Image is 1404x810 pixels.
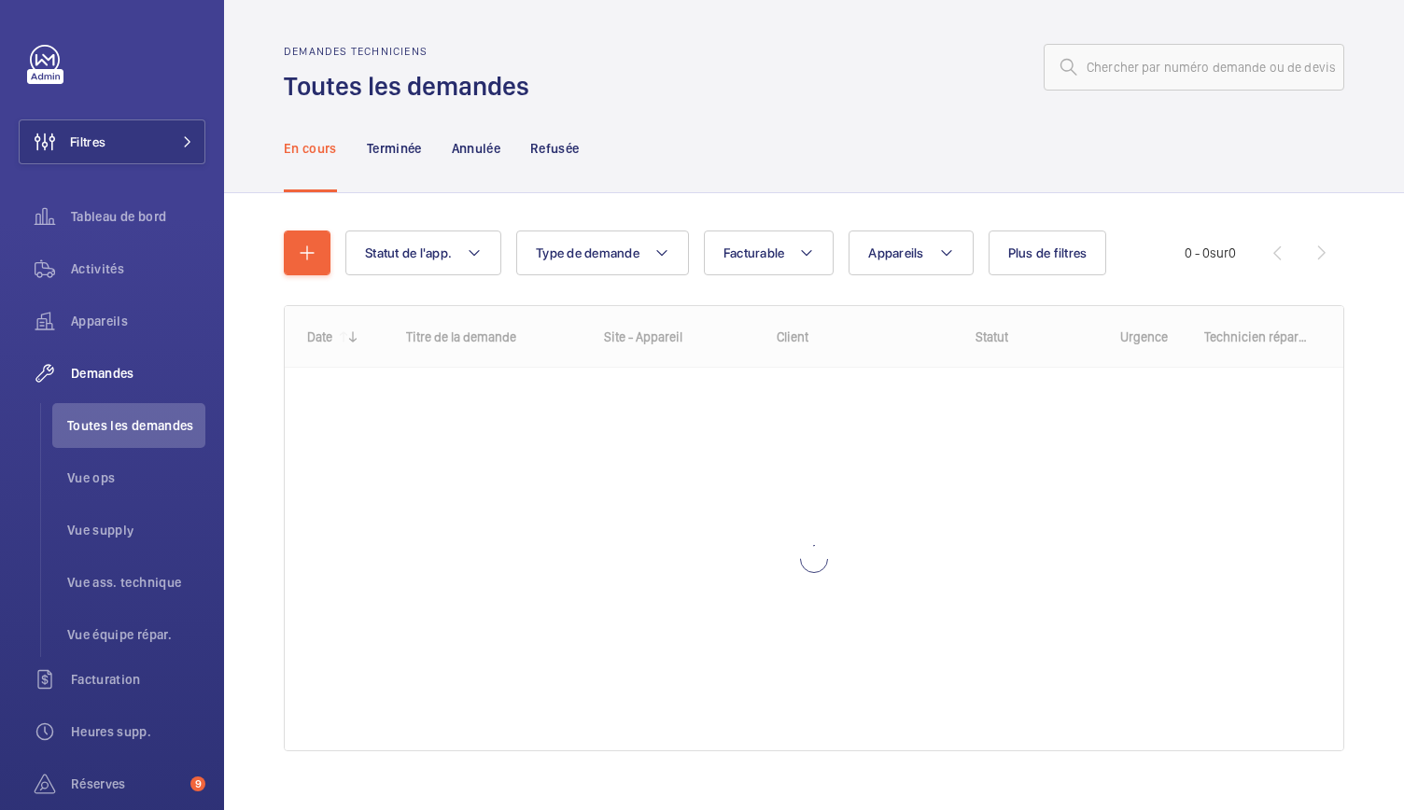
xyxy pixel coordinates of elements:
span: Filtres [70,133,105,151]
span: Plus de filtres [1008,245,1088,260]
span: Toutes les demandes [67,416,205,435]
span: Facturation [71,670,205,689]
span: Vue ass. technique [67,573,205,592]
button: Appareils [849,230,973,275]
span: Vue équipe répar. [67,625,205,644]
p: En cours [284,139,337,158]
button: Filtres [19,119,205,164]
h2: Demandes techniciens [284,45,541,58]
span: Type de demande [536,245,639,260]
span: 0 - 0 0 [1185,246,1236,259]
p: Annulée [452,139,500,158]
button: Type de demande [516,230,689,275]
button: Facturable [704,230,835,275]
span: Facturable [723,245,785,260]
p: Terminée [367,139,422,158]
span: Appareils [868,245,923,260]
p: Refusée [530,139,579,158]
span: Appareils [71,312,205,330]
span: Statut de l'app. [365,245,452,260]
span: Vue ops [67,468,205,487]
button: Statut de l'app. [345,230,501,275]
input: Chercher par numéro demande ou de devis [1044,44,1344,91]
span: Heures supp. [71,722,205,741]
button: Plus de filtres [989,230,1107,275]
h1: Toutes les demandes [284,69,541,104]
span: Vue supply [67,521,205,539]
span: 9 [190,776,205,791]
span: Réserves [71,775,183,793]
span: Demandes [71,364,205,383]
span: Activités [71,259,205,278]
span: sur [1210,245,1228,260]
span: Tableau de bord [71,207,205,226]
